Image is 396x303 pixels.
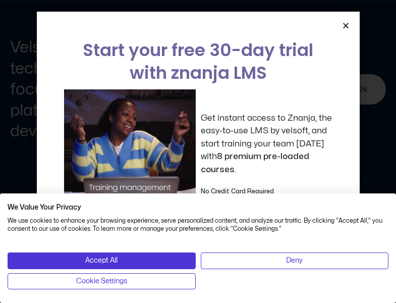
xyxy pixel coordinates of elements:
span: Cookie Settings [76,276,127,287]
h2: We Value Your Privacy [8,203,388,212]
h2: Start your free 30-day trial with znanja LMS [64,39,332,84]
p: We use cookies to enhance your browsing experience, serve personalized content, and analyze our t... [8,217,388,234]
a: Close [342,22,350,29]
strong: 8 premium pre-loaded courses [201,152,309,174]
button: Adjust cookie preferences [8,273,196,289]
img: a woman sitting at her laptop dancing [64,89,196,221]
span: Accept All [85,255,118,266]
p: Get instant access to Znanja, the easy-to-use LMS by velsoft, and start training your team [DATE]... [201,112,332,176]
span: Deny [286,255,303,266]
button: Deny all cookies [201,252,389,269]
button: Accept all cookies [8,252,196,269]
